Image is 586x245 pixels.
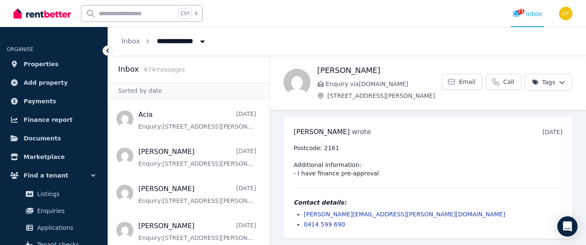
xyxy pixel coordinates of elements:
[24,96,56,106] span: Payments
[459,78,475,86] span: Email
[518,9,524,14] span: 71
[37,206,94,216] span: Enquiries
[195,10,198,17] span: k
[138,147,256,168] a: [PERSON_NAME][DATE]Enquiry:[STREET_ADDRESS][PERSON_NAME].
[24,78,68,88] span: Add property
[294,144,562,178] pre: Postcode: 2161 Additional information: - I have finance pre-approval
[7,56,101,73] a: Properties
[24,152,65,162] span: Marketplace
[503,78,514,86] span: Call
[118,63,139,75] h2: Inbox
[304,221,345,228] a: 0414 599 690
[317,65,442,76] h1: [PERSON_NAME]
[7,93,101,110] a: Payments
[37,223,94,233] span: Applications
[108,27,220,56] nav: Breadcrumb
[304,211,505,218] a: [PERSON_NAME][EMAIL_ADDRESS][PERSON_NAME][DOMAIN_NAME]
[138,221,256,242] a: [PERSON_NAME][DATE]Enquiry:[STREET_ADDRESS][PERSON_NAME].
[24,115,73,125] span: Finance report
[327,92,442,100] span: [STREET_ADDRESS][PERSON_NAME]
[294,198,562,207] h4: Contact details:
[10,219,97,236] a: Applications
[326,80,442,88] span: Enquiry via [DOMAIN_NAME]
[543,129,562,135] time: [DATE]
[37,189,94,199] span: Listings
[7,74,101,91] a: Add property
[557,216,578,237] div: Open Intercom Messenger
[513,10,542,18] div: Inbox
[7,167,101,184] button: Find a tenant
[10,186,97,202] a: Listings
[284,69,311,96] img: Julius
[525,74,572,91] button: Tags
[559,7,572,20] img: Christos Fassoulidis
[10,202,97,219] a: Enquiries
[108,83,270,99] div: Sorted by date
[486,74,521,90] a: Call
[138,184,256,205] a: [PERSON_NAME][DATE]Enquiry:[STREET_ADDRESS][PERSON_NAME].
[138,110,256,131] a: Acia[DATE]Enquiry:[STREET_ADDRESS][PERSON_NAME].
[24,133,61,143] span: Documents
[352,128,371,136] span: wrote
[24,170,68,180] span: Find a tenant
[7,46,33,52] span: ORGANISE
[442,74,483,90] a: Email
[122,37,140,45] a: Inbox
[532,78,555,86] span: Tags
[178,8,192,19] span: Ctrl
[7,148,101,165] a: Marketplace
[24,59,59,69] span: Properties
[144,66,185,73] span: 674 message s
[7,111,101,128] a: Finance report
[14,7,71,20] img: RentBetter
[7,130,101,147] a: Documents
[294,128,350,136] span: [PERSON_NAME]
